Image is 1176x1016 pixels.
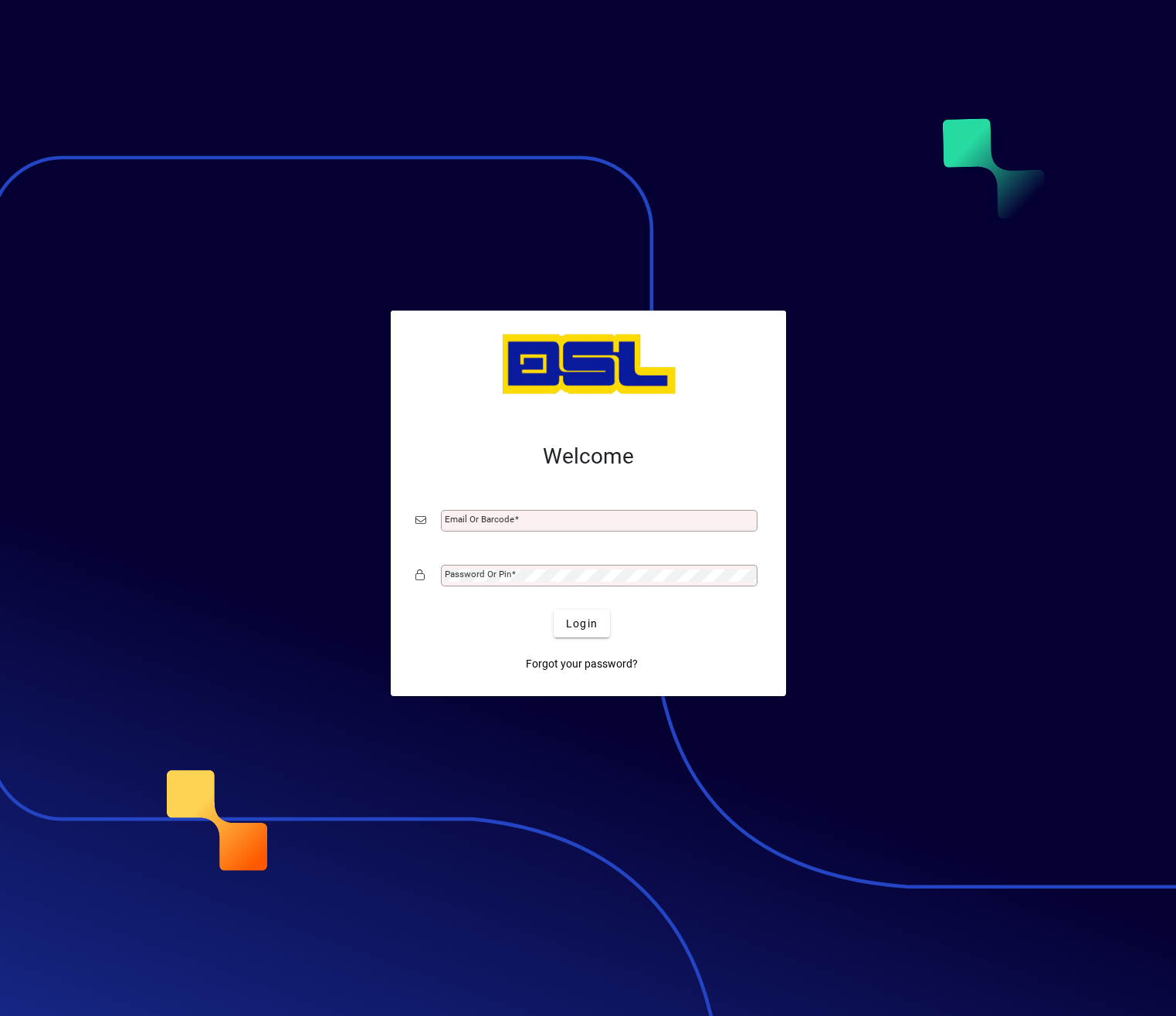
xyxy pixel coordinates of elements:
span: Forgot your password? [526,656,638,672]
span: Login [566,616,598,632]
h2: Welcome [415,443,761,470]
mat-label: Password or Pin [445,569,511,579]
button: Login [554,610,610,637]
a: Forgot your password? [520,650,644,678]
mat-label: Email or Barcode [445,514,514,525]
